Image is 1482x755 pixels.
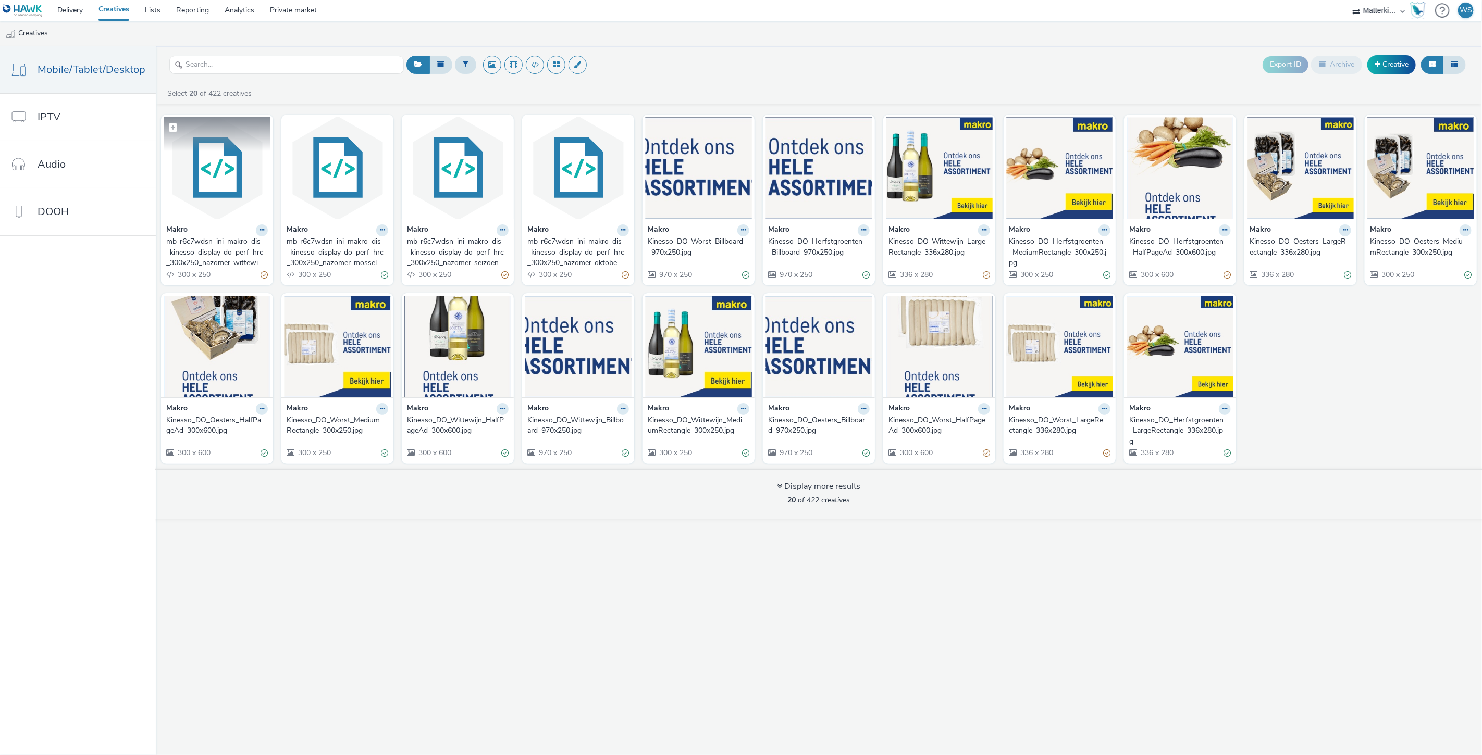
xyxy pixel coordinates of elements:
[1129,236,1227,258] div: Kinesso_DO_Herfstgroenten_HalfPageAd_300x600.jpg
[177,448,211,458] span: 300 x 600
[1140,270,1174,280] span: 300 x 600
[888,236,986,258] div: Kinesso_DO_Wittewijn_LargeRectangle_336x280.jpg
[1140,448,1174,458] span: 336 x 280
[1250,236,1347,258] div: Kinesso_DO_Oesters_LargeRectangle_336x280.jpg
[417,270,451,280] span: 300 x 250
[1019,448,1053,458] span: 336 x 280
[527,224,549,236] strong: Makro
[1421,56,1443,73] button: Grid
[1019,270,1053,280] span: 300 x 250
[407,224,428,236] strong: Makro
[417,448,451,458] span: 300 x 600
[166,89,256,98] a: Select of 422 creatives
[404,117,511,219] img: mb-r6c7wdsn_ini_makro_dis_kinesso_display-do_perf_hrc_300x250_nazomer-seizoensgroente_tag:D428239...
[1127,117,1233,219] img: Kinesso_DO_Herfstgroenten_HalfPageAd_300x600.jpg visual
[742,448,749,459] div: Valid
[658,448,692,458] span: 300 x 250
[648,403,669,415] strong: Makro
[779,448,812,458] span: 970 x 250
[284,296,391,397] img: Kinesso_DO_Worst_MediumRectangle_300x250.jpg visual
[768,415,866,436] div: Kinesso_DO_Oesters_Billboard_970x250.jpg
[527,415,625,436] div: Kinesso_DO_Wittewijn_Billboard_970x250.jpg
[527,403,549,415] strong: Makro
[648,415,745,436] div: Kinesso_DO_Wittewijn_MediumRectangle_300x250.jpg
[538,448,572,458] span: 970 x 250
[166,224,188,236] strong: Makro
[645,117,752,219] img: Kinesso_DO_Worst_Billboard_970x250.jpg visual
[287,236,388,268] a: mb-r6c7wdsn_ini_makro_dis_kinesso_display-do_perf_hrc_300x250_nazomer-mosseloester_tag:D428622435
[5,29,16,39] img: mobile
[1410,2,1426,19] img: Hawk Academy
[287,415,388,436] a: Kinesso_DO_Worst_MediumRectangle_300x250.jpg
[287,403,308,415] strong: Makro
[1224,269,1231,280] div: Partially valid
[983,269,990,280] div: Partially valid
[3,4,43,17] img: undefined Logo
[1367,117,1474,219] img: Kinesso_DO_Oesters_MediumRectangle_300x250.jpg visual
[287,415,384,436] div: Kinesso_DO_Worst_MediumRectangle_300x250.jpg
[1250,236,1351,258] a: Kinesso_DO_Oesters_LargeRectangle_336x280.jpg
[164,296,270,397] img: Kinesso_DO_Oesters_HalfPageAd_300x600.jpg visual
[407,415,509,436] a: Kinesso_DO_Wittewijn_HalfPageAd_300x600.jpg
[1006,296,1113,397] img: Kinesso_DO_Worst_LargeRectangle_336x280.jpg visual
[1129,415,1227,447] div: Kinesso_DO_Herfstgroenten_LargeRectangle_336x280.jpg
[287,236,384,268] div: mb-r6c7wdsn_ini_makro_dis_kinesso_display-do_perf_hrc_300x250_nazomer-mosseloester_tag:D428622435
[38,62,145,77] span: Mobile/Tablet/Desktop
[648,224,669,236] strong: Makro
[899,448,933,458] span: 300 x 600
[1410,2,1430,19] a: Hawk Academy
[166,236,268,268] a: mb-r6c7wdsn_ini_makro_dis_kinesso_display-do_perf_hrc_300x250_nazomer-wittewijn_tag:D428622447
[768,224,789,236] strong: Makro
[862,448,870,459] div: Valid
[261,448,268,459] div: Valid
[1464,269,1472,280] div: Valid
[645,296,752,397] img: Kinesso_DO_Wittewijn_MediumRectangle_300x250.jpg visual
[888,403,910,415] strong: Makro
[501,448,509,459] div: Valid
[1370,224,1391,236] strong: Makro
[166,236,264,268] div: mb-r6c7wdsn_ini_makro_dis_kinesso_display-do_perf_hrc_300x250_nazomer-wittewijn_tag:D428622447
[768,236,866,258] div: Kinesso_DO_Herfstgroenten_Billboard_970x250.jpg
[1009,236,1110,268] a: Kinesso_DO_Herfstgroenten_MediumRectangle_300x250.jpg
[1460,3,1472,18] div: WS
[287,224,308,236] strong: Makro
[1129,224,1151,236] strong: Makro
[1009,403,1030,415] strong: Makro
[886,296,993,397] img: Kinesso_DO_Worst_HalfPageAd_300x600.jpg visual
[1129,236,1231,258] a: Kinesso_DO_Herfstgroenten_HalfPageAd_300x600.jpg
[297,448,331,458] span: 300 x 250
[888,415,986,436] div: Kinesso_DO_Worst_HalfPageAd_300x600.jpg
[38,204,69,219] span: DOOH
[407,415,504,436] div: Kinesso_DO_Wittewijn_HalfPageAd_300x600.jpg
[622,269,629,280] div: Partially valid
[297,270,331,280] span: 300 x 250
[1370,236,1467,258] div: Kinesso_DO_Oesters_MediumRectangle_300x250.jpg
[381,448,388,459] div: Valid
[888,224,910,236] strong: Makro
[648,236,745,258] div: Kinesso_DO_Worst_Billboard_970x250.jpg
[788,495,796,505] strong: 20
[407,236,504,268] div: mb-r6c7wdsn_ini_makro_dis_kinesso_display-do_perf_hrc_300x250_nazomer-seizoensgroente_tag:D428239046
[1250,224,1271,236] strong: Makro
[1009,224,1030,236] strong: Makro
[38,109,60,124] span: IPTV
[501,269,509,280] div: Partially valid
[284,117,391,219] img: mb-r6c7wdsn_ini_makro_dis_kinesso_display-do_perf_hrc_300x250_nazomer-mosseloester_tag:D428622435...
[177,270,211,280] span: 300 x 250
[1006,117,1113,219] img: Kinesso_DO_Herfstgroenten_MediumRectangle_300x250.jpg visual
[525,117,632,219] img: mb-r6c7wdsn_ini_makro_dis_kinesso_display-do_perf_hrc_300x250_nazomer-oktoberfest_tag:D428237123 ...
[1263,56,1308,73] button: Export ID
[1311,56,1362,73] button: Archive
[538,270,572,280] span: 300 x 250
[888,415,990,436] a: Kinesso_DO_Worst_HalfPageAd_300x600.jpg
[888,236,990,258] a: Kinesso_DO_Wittewijn_LargeRectangle_336x280.jpg
[1443,56,1466,73] button: Table
[407,403,428,415] strong: Makro
[527,415,629,436] a: Kinesso_DO_Wittewijn_Billboard_970x250.jpg
[779,270,812,280] span: 970 x 250
[166,415,268,436] a: Kinesso_DO_Oesters_HalfPageAd_300x600.jpg
[768,415,870,436] a: Kinesso_DO_Oesters_Billboard_970x250.jpg
[765,117,872,219] img: Kinesso_DO_Herfstgroenten_Billboard_970x250.jpg visual
[1127,296,1233,397] img: Kinesso_DO_Herfstgroenten_LargeRectangle_336x280.jpg visual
